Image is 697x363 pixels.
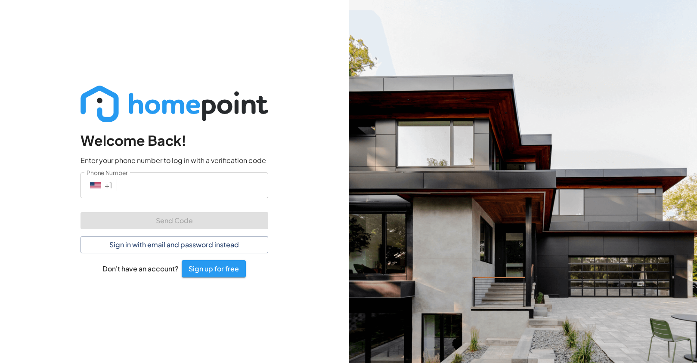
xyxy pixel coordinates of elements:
h6: Don't have an account? [102,263,178,274]
h4: Welcome Back! [81,132,268,149]
button: Sign in with email and password instead [81,236,268,253]
button: Sign up for free [182,260,246,277]
p: Enter your phone number to log in with a verification code [81,156,268,166]
label: Phone Number [87,169,127,177]
img: Logo [81,86,268,122]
